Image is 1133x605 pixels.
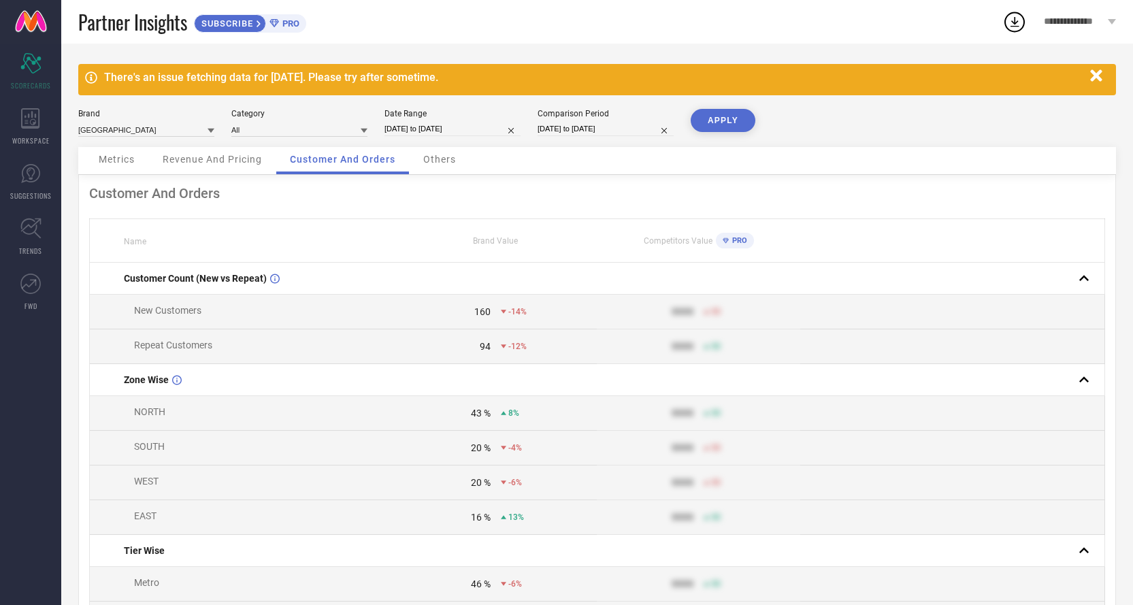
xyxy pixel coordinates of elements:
[19,246,42,256] span: TRENDS
[508,478,522,487] span: -6%
[194,11,306,33] a: SUBSCRIBEPRO
[124,273,267,284] span: Customer Count (New vs Repeat)
[78,8,187,36] span: Partner Insights
[24,301,37,311] span: FWD
[729,236,747,245] span: PRO
[163,154,262,165] span: Revenue And Pricing
[508,512,524,522] span: 13%
[471,442,491,453] div: 20 %
[672,578,693,589] div: 9999
[473,236,518,246] span: Brand Value
[10,191,52,201] span: SUGGESTIONS
[672,512,693,523] div: 9999
[290,154,395,165] span: Customer And Orders
[231,109,367,118] div: Category
[672,442,693,453] div: 9999
[508,579,522,589] span: -6%
[711,579,721,589] span: 50
[134,441,165,452] span: SOUTH
[672,477,693,488] div: 9999
[471,477,491,488] div: 20 %
[672,408,693,419] div: 9999
[384,122,521,136] input: Select date range
[134,476,159,487] span: WEST
[644,236,712,246] span: Competitors Value
[672,306,693,317] div: 9999
[508,342,527,351] span: -12%
[99,154,135,165] span: Metrics
[134,305,201,316] span: New Customers
[89,185,1105,201] div: Customer And Orders
[711,443,721,453] span: 50
[471,408,491,419] div: 43 %
[508,307,527,316] span: -14%
[711,307,721,316] span: 50
[134,577,159,588] span: Metro
[279,18,299,29] span: PRO
[711,478,721,487] span: 50
[12,135,50,146] span: WORKSPACE
[474,306,491,317] div: 160
[384,109,521,118] div: Date Range
[538,122,674,136] input: Select comparison period
[508,443,522,453] span: -4%
[672,341,693,352] div: 9999
[78,109,214,118] div: Brand
[1002,10,1027,34] div: Open download list
[711,342,721,351] span: 50
[134,340,212,350] span: Repeat Customers
[124,374,169,385] span: Zone Wise
[423,154,456,165] span: Others
[538,109,674,118] div: Comparison Period
[134,510,157,521] span: EAST
[124,545,165,556] span: Tier Wise
[711,408,721,418] span: 50
[471,512,491,523] div: 16 %
[134,406,165,417] span: NORTH
[508,408,519,418] span: 8%
[11,80,51,91] span: SCORECARDS
[471,578,491,589] div: 46 %
[195,18,257,29] span: SUBSCRIBE
[104,71,1083,84] div: There's an issue fetching data for [DATE]. Please try after sometime.
[480,341,491,352] div: 94
[691,109,755,132] button: APPLY
[711,512,721,522] span: 50
[124,237,146,246] span: Name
